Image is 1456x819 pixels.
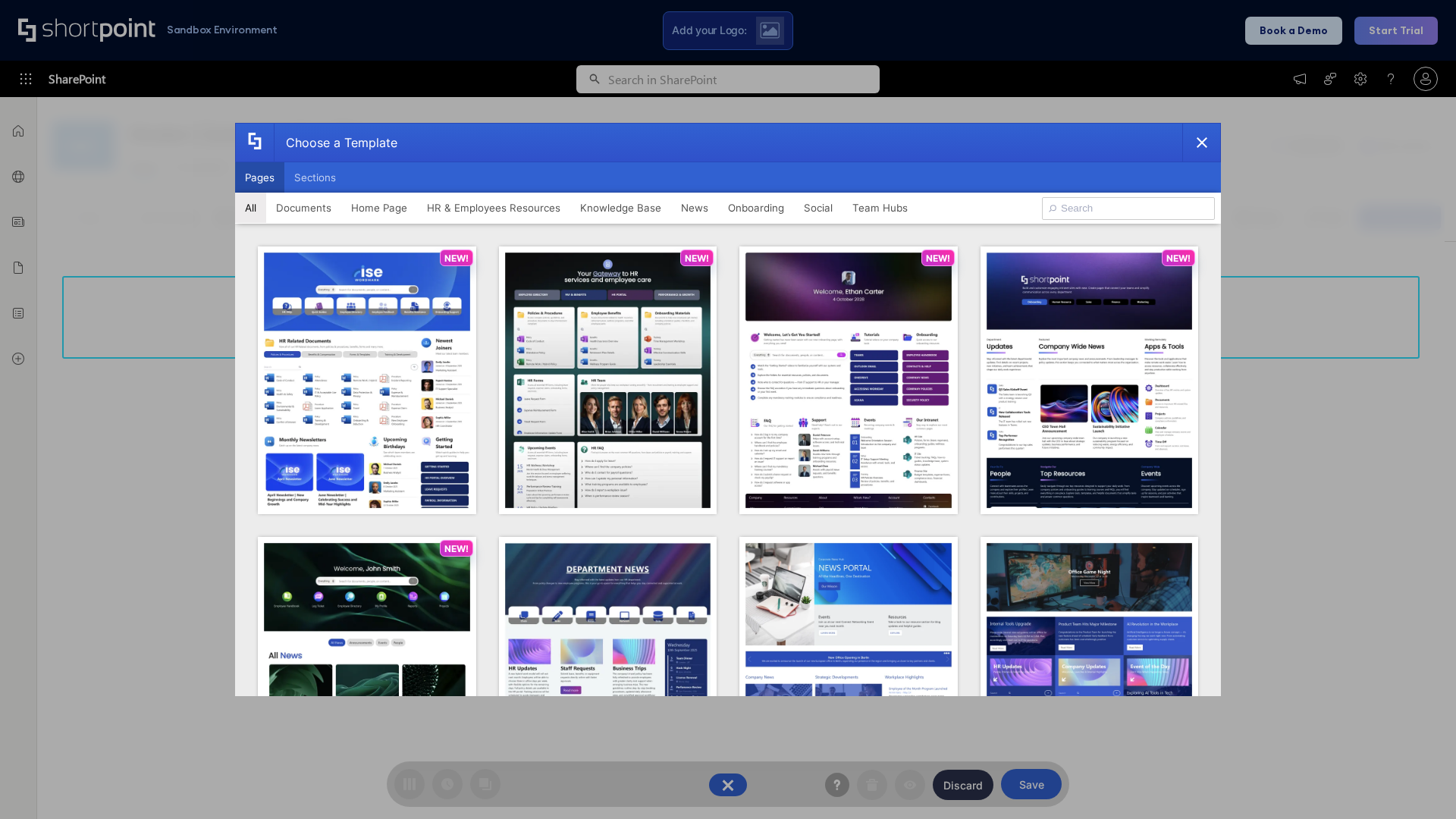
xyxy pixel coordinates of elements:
[926,253,950,264] p: NEW!
[1042,197,1215,220] input: Search
[417,193,570,223] button: HR & Employees Resources
[1380,746,1456,819] iframe: Chat Widget
[671,193,718,223] button: News
[718,193,794,223] button: Onboarding
[266,193,341,223] button: Documents
[284,162,346,193] button: Sections
[1166,253,1191,264] p: NEW!
[685,253,709,264] p: NEW!
[235,193,266,223] button: All
[341,193,417,223] button: Home Page
[843,193,918,223] button: Team Hubs
[444,543,469,554] p: NEW!
[570,193,671,223] button: Knowledge Base
[235,123,1221,696] div: template selector
[444,253,469,264] p: NEW!
[274,124,397,162] div: Choose a Template
[794,193,843,223] button: Social
[235,162,284,193] button: Pages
